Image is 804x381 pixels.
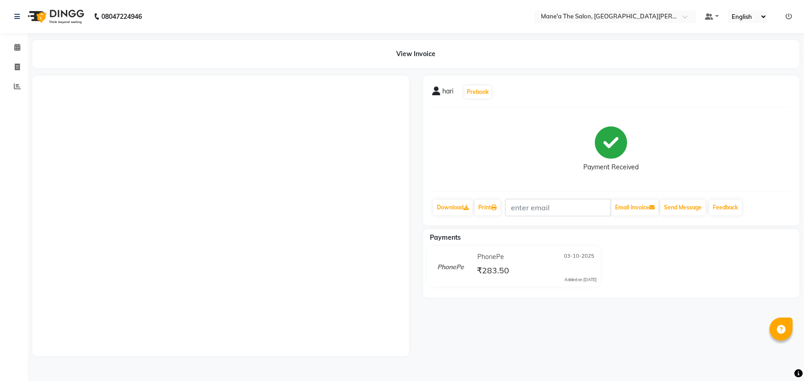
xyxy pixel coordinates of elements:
img: logo [23,4,87,29]
button: Send Message [660,200,705,215]
a: Download [433,200,473,215]
button: Email Invoice [611,200,658,215]
iframe: chat widget [765,344,795,372]
span: hari [442,87,453,99]
div: View Invoice [32,40,799,68]
a: Feedback [709,200,742,215]
span: Payments [430,233,461,242]
span: 03-10-2025 [564,252,594,262]
button: Prebook [464,86,491,98]
div: Added on [DATE] [564,277,597,283]
span: PhonePe [477,252,504,262]
span: ₹283.50 [477,265,509,278]
div: Payment Received [583,162,639,172]
a: Print [475,200,500,215]
b: 08047224946 [101,4,142,29]
input: enter email [505,199,611,216]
